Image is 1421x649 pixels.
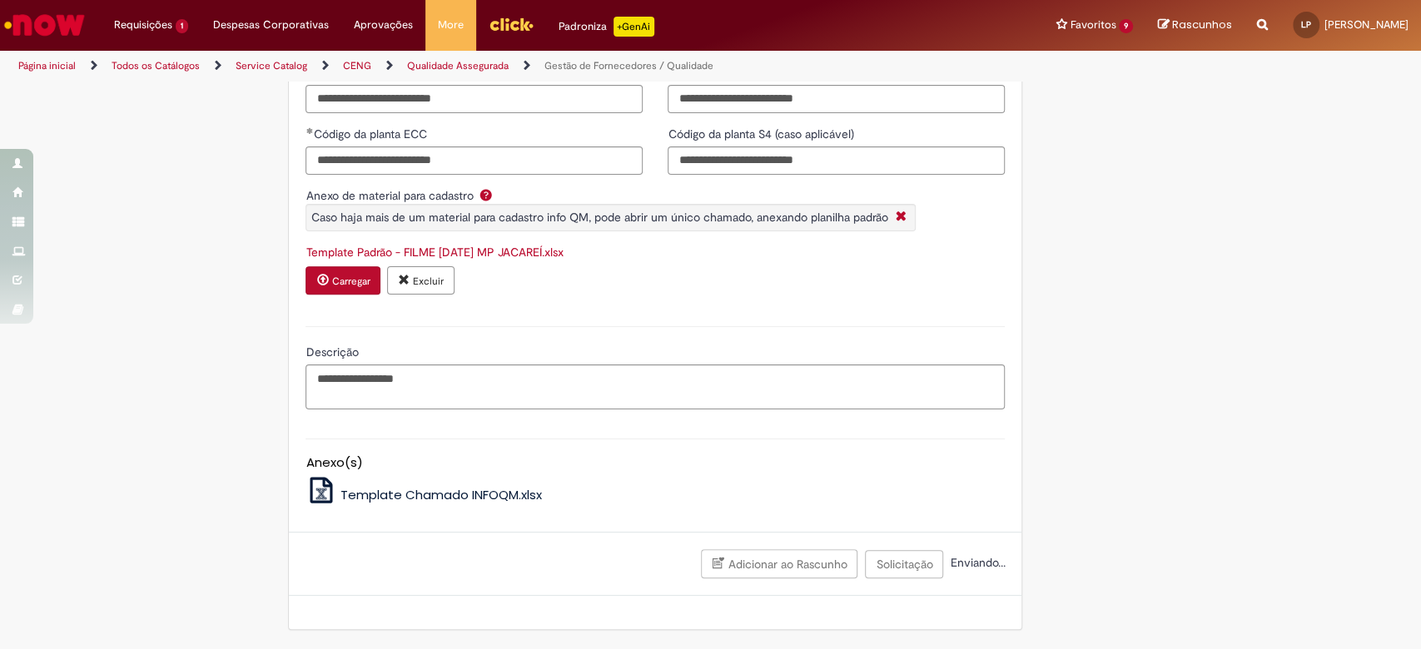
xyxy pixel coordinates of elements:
span: Caso haja mais de um material para cadastro info QM, pode abrir um único chamado, anexando planil... [311,210,887,225]
a: CENG [343,59,371,72]
span: Obrigatório Preenchido [306,127,313,134]
input: Código de material S4 (caso aplicável) [306,85,643,113]
span: 1 [176,19,188,33]
ul: Trilhas de página [12,51,935,82]
input: Código do Fornecedor S4 (caso aplicável) [668,85,1005,113]
input: Código da planta ECC [306,146,643,175]
span: Descrição [306,344,361,359]
span: Template Chamado INFOQM.xlsx [340,486,542,503]
h5: Anexo(s) [306,456,1005,470]
a: Template Chamado INFOQM.xlsx [306,486,542,503]
span: Despesas Corporativas [213,17,329,33]
span: Enviando... [947,555,1005,570]
a: Gestão de Fornecedores / Qualidade [544,59,713,72]
span: Requisições [114,17,172,33]
a: Qualidade Assegurada [407,59,509,72]
textarea: Descrição [306,364,1005,409]
a: Service Catalog [236,59,307,72]
span: LP [1301,19,1311,30]
span: [PERSON_NAME] [1324,17,1409,32]
span: More [438,17,464,33]
small: Carregar [331,275,370,288]
a: Página inicial [18,59,76,72]
span: 9 [1119,19,1133,33]
img: click_logo_yellow_360x200.png [489,12,534,37]
button: Carregar anexo de Anexo de material para cadastro [306,266,380,295]
div: Padroniza [559,17,654,37]
input: Código da planta S4 (caso aplicável) [668,146,1005,175]
img: ServiceNow [2,8,87,42]
a: Todos os Catálogos [112,59,200,72]
small: Excluir [413,275,444,288]
i: Fechar Aviso Por question_anexo_de_material_para_cadastro [892,209,911,226]
span: Rascunhos [1172,17,1232,32]
p: +GenAi [614,17,654,37]
a: Download de Template Padrão - FILME BC269 MP JACAREÍ.xlsx [306,245,563,260]
span: Anexo de material para cadastro [306,188,476,203]
span: Código da planta ECC [313,126,430,141]
span: Código da planta S4 (caso aplicável) [668,126,857,141]
button: Excluir anexo Template Padrão - FILME BC269 MP JACAREÍ.xlsx [387,266,455,295]
span: Ajuda para Anexo de material para cadastro [476,188,496,201]
span: Favoritos [1070,17,1115,33]
span: Aprovações [354,17,413,33]
a: Rascunhos [1158,17,1232,33]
